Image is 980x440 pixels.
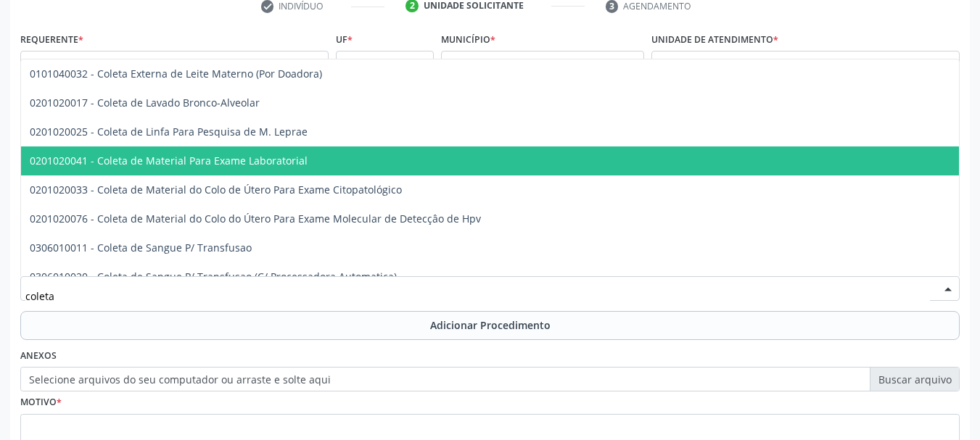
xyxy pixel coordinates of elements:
[430,317,551,333] span: Adicionar Procedimento
[441,28,495,51] label: Município
[20,28,83,51] label: Requerente
[25,281,930,310] input: Buscar por procedimento
[20,311,960,340] button: Adicionar Procedimento
[20,391,62,414] label: Motivo
[30,212,481,225] span: 0201020076 - Coleta de Material do Colo do Útero Para Exame Molecular de Detecçâo de Hpv
[656,56,930,70] span: Unidade de Saude da Familia [PERSON_NAME]
[30,154,308,167] span: 0201020041 - Coleta de Material Para Exame Laboratorial
[336,28,353,51] label: UF
[341,56,404,70] span: AL
[30,67,322,80] span: 0101040032 - Coleta Externa de Leite Materno (Por Doadora)
[25,56,299,70] span: Profissional de Saúde
[30,270,397,283] span: 0306010020 - Coleta de Sangue P/ Transfusao (C/ Processadora Automatica)
[30,183,402,196] span: 0201020033 - Coleta de Material do Colo de Útero Para Exame Citopatológico
[651,28,778,51] label: Unidade de atendimento
[30,241,252,254] span: 0306010011 - Coleta de Sangue P/ Transfusao
[446,56,614,70] span: [PERSON_NAME]
[30,125,308,138] span: 0201020025 - Coleta de Linfa Para Pesquisa de M. Leprae
[30,96,260,109] span: 0201020017 - Coleta de Lavado Bronco-Alveolar
[20,345,57,368] label: Anexos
